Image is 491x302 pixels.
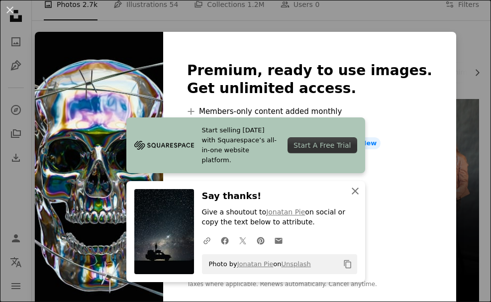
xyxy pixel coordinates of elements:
[270,230,288,250] a: Share over email
[202,189,357,203] h3: Say thanks!
[204,256,311,272] span: Photo by on
[252,230,270,250] a: Share on Pinterest
[266,208,305,216] a: Jonatan Pie
[187,62,432,98] h2: Premium, ready to use images. Get unlimited access.
[281,260,310,268] a: Unsplash
[202,125,280,165] span: Start selling [DATE] with Squarespace’s all-in-one website platform.
[126,117,365,173] a: Start selling [DATE] with Squarespace’s all-in-one website platform.Start A Free Trial
[202,207,357,227] p: Give a shoutout to on social or copy the text below to attribute.
[216,230,234,250] a: Share on Facebook
[288,137,357,153] div: Start A Free Trial
[237,260,274,268] a: Jonatan Pie
[339,256,356,273] button: Copy to clipboard
[357,137,381,149] span: New
[134,138,194,153] img: file-1705255347840-230a6ab5bca9image
[187,105,432,117] li: Members-only content added monthly
[234,230,252,250] a: Share on Twitter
